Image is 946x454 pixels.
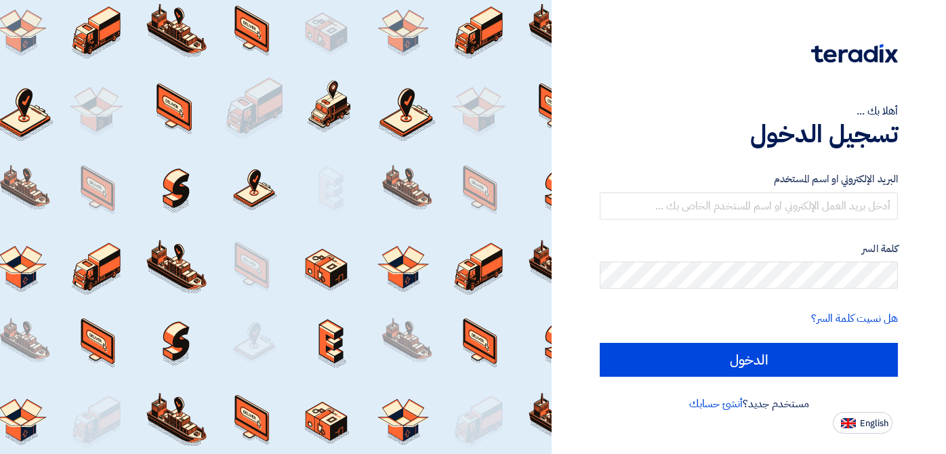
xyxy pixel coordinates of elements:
label: البريد الإلكتروني او اسم المستخدم [600,171,898,187]
div: أهلا بك ... [600,103,898,119]
input: الدخول [600,343,898,377]
label: كلمة السر [600,241,898,257]
h1: تسجيل الدخول [600,119,898,149]
a: أنشئ حسابك [689,396,743,412]
button: English [833,412,892,434]
div: مستخدم جديد؟ [600,396,898,412]
span: English [860,419,888,428]
a: هل نسيت كلمة السر؟ [811,310,898,327]
input: أدخل بريد العمل الإلكتروني او اسم المستخدم الخاص بك ... [600,192,898,220]
img: Teradix logo [811,44,898,63]
img: en-US.png [841,418,856,428]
